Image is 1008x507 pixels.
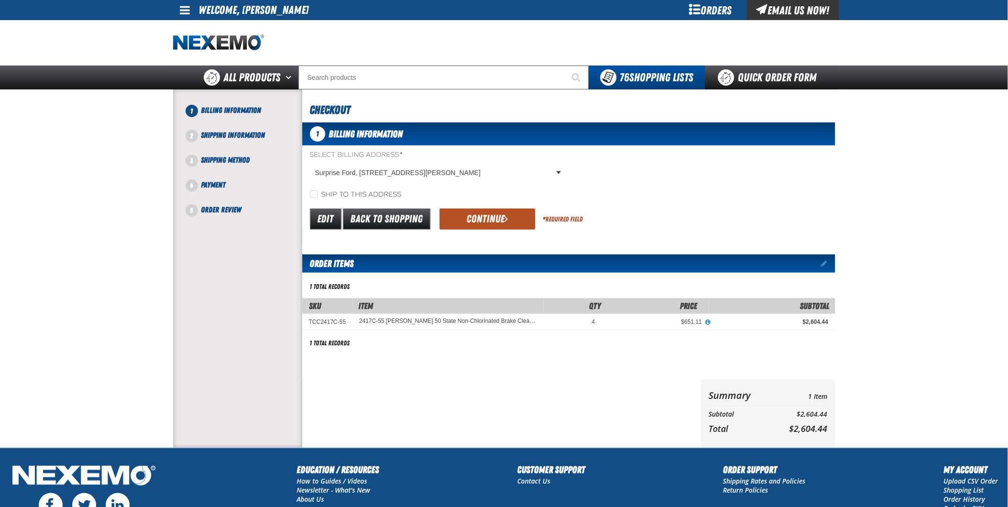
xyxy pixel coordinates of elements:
[592,319,595,325] span: 4
[173,34,264,51] img: Nexemo logo
[302,314,353,330] td: TCC2417C-55
[709,421,771,436] th: Total
[609,318,702,326] div: $651.11
[620,71,694,84] span: Shopping Lists
[517,463,585,477] h2: Customer Support
[771,387,827,404] td: 1 Item
[297,495,324,504] a: About Us
[359,318,537,325] a: 2417C-55 [PERSON_NAME] 50 State Non-Chlorinated Brake Cleaner
[716,318,829,326] div: $2,604.44
[186,130,198,142] span: 2
[310,151,565,160] label: Select Billing Address
[201,106,262,115] span: Billing Information
[315,168,554,178] span: Surprise Ford, [STREET_ADDRESS][PERSON_NAME]
[186,154,198,167] span: 3
[680,301,698,311] span: Price
[201,205,242,214] span: Order Review
[310,339,350,348] div: 1 total records
[192,154,302,179] li: Shipping Method. Step 3 of 5. Not Completed
[201,131,266,140] span: Shipping Information
[310,190,402,199] label: Ship to this address
[723,463,806,477] h2: Order Support
[589,301,601,311] span: Qty
[302,254,354,273] h2: Order Items
[310,126,325,142] span: 1
[705,66,835,89] a: Quick Order Form
[709,387,771,404] th: Summary
[186,204,198,217] span: 5
[283,66,299,89] button: Open All Products pages
[173,34,264,51] a: Home
[821,260,835,267] a: Edit items
[329,128,403,140] span: Billing Information
[299,66,589,89] input: Search
[297,485,370,495] a: Newsletter - What's New
[589,66,705,89] button: You have 76 Shopping Lists. Open to view details
[310,209,342,230] a: Edit
[620,71,630,84] strong: 76
[702,318,715,327] button: View All Prices for 2417C-55 Johnsen's 50 State Non-Chlorinated Brake Cleaner
[944,485,984,495] a: Shopping List
[944,476,998,485] a: Upload CSV Order
[723,476,806,485] a: Shipping Rates and Policies
[297,476,367,485] a: How to Guides / Videos
[310,282,350,291] div: 1 total records
[310,190,318,198] input: Ship to this address
[771,408,827,421] td: $2,604.44
[944,495,986,504] a: Order History
[10,463,158,491] img: Nexemo Logo
[224,69,281,86] span: All Products
[297,463,379,477] h2: Education / Resources
[565,66,589,89] button: Start Searching
[186,105,198,117] span: 1
[192,105,302,130] li: Billing Information. Step 1 of 5. Not Completed
[186,179,198,192] span: 4
[440,209,535,230] button: Continue
[709,408,771,421] th: Subtotal
[192,130,302,154] li: Shipping Information. Step 2 of 5. Not Completed
[358,301,373,311] span: Item
[192,204,302,216] li: Order Review. Step 5 of 5. Not Completed
[789,423,828,434] span: $2,604.44
[723,485,768,495] a: Return Policies
[310,301,321,311] a: SKU
[944,463,998,477] h2: My Account
[185,105,302,216] nav: Checkout steps. Current step is Billing Information. Step 1 of 5
[192,179,302,204] li: Payment. Step 4 of 5. Not Completed
[310,103,351,117] span: Checkout
[201,155,250,165] span: Shipping Method
[201,180,226,189] span: Payment
[517,476,550,485] a: Contact Us
[343,209,431,230] a: Back to Shopping
[543,215,583,224] div: Required Field
[800,301,830,311] span: Subtotal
